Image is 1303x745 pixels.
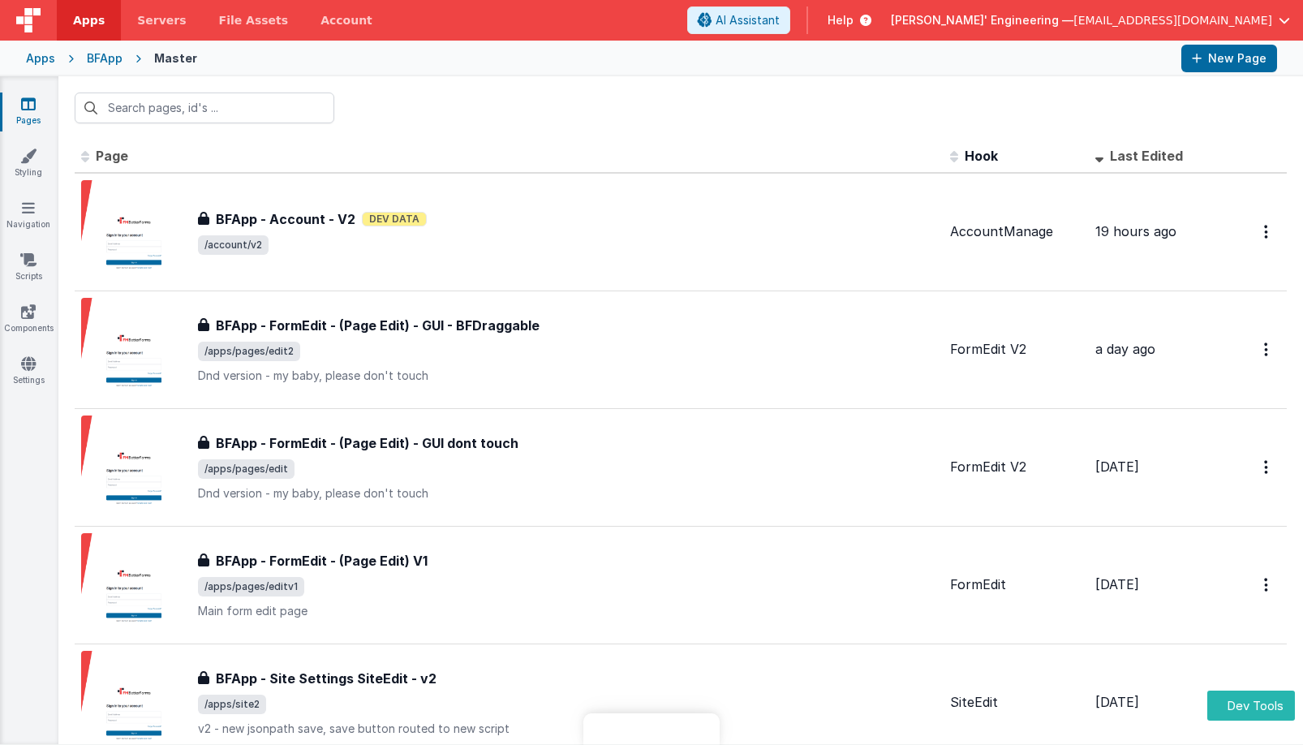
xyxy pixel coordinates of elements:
[950,222,1082,241] div: AccountManage
[216,551,428,571] h3: BFApp - FormEdit - (Page Edit) V1
[1095,223,1176,239] span: 19 hours ago
[1073,12,1272,28] span: [EMAIL_ADDRESS][DOMAIN_NAME]
[198,577,304,596] span: /apps/pages/editv1
[1181,45,1277,72] button: New Page
[1095,341,1155,357] span: a day ago
[26,50,55,67] div: Apps
[96,148,128,164] span: Page
[1095,694,1139,710] span: [DATE]
[216,433,518,453] h3: BFApp - FormEdit - (Page Edit) - GUI dont touch
[219,12,289,28] span: File Assets
[198,235,269,255] span: /account/v2
[891,12,1290,28] button: [PERSON_NAME]' Engineering — [EMAIL_ADDRESS][DOMAIN_NAME]
[950,575,1082,594] div: FormEdit
[891,12,1073,28] span: [PERSON_NAME]' Engineering —
[198,603,937,619] p: Main form edit page
[965,148,998,164] span: Hook
[198,485,937,502] p: Dnd version - my baby, please don't touch
[154,50,197,67] div: Master
[716,12,780,28] span: AI Assistant
[828,12,854,28] span: Help
[198,368,937,384] p: Dnd version - my baby, please don't touch
[216,209,355,229] h3: BFApp - Account - V2
[687,6,790,34] button: AI Assistant
[198,342,300,361] span: /apps/pages/edit2
[216,669,436,688] h3: BFApp - Site Settings SiteEdit - v2
[950,458,1082,476] div: FormEdit V2
[362,212,427,226] span: Dev Data
[1254,450,1280,484] button: Options
[198,459,295,479] span: /apps/pages/edit
[198,721,937,737] p: v2 - new jsonpath save, save button routed to new script
[75,93,334,123] input: Search pages, id's ...
[73,12,105,28] span: Apps
[1254,215,1280,248] button: Options
[1254,333,1280,366] button: Options
[1095,576,1139,592] span: [DATE]
[216,316,540,335] h3: BFApp - FormEdit - (Page Edit) - GUI - BFDraggable
[198,695,266,714] span: /apps/site2
[1254,686,1280,719] button: Options
[950,693,1082,712] div: SiteEdit
[1095,459,1139,475] span: [DATE]
[1254,568,1280,601] button: Options
[1207,691,1295,721] button: Dev Tools
[137,12,186,28] span: Servers
[950,340,1082,359] div: FormEdit V2
[1110,148,1183,164] span: Last Edited
[87,50,123,67] div: BFApp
